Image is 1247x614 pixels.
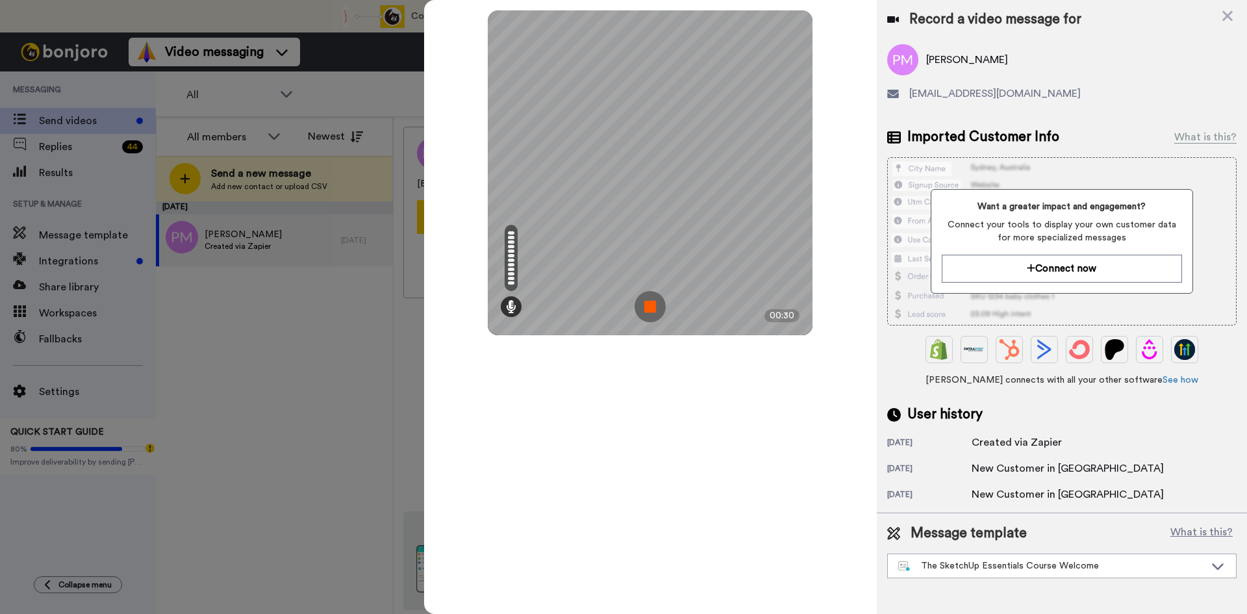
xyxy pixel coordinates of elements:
[972,487,1164,502] div: New Customer in [GEOGRAPHIC_DATA]
[887,489,972,502] div: [DATE]
[1166,524,1237,543] button: What is this?
[1139,339,1160,360] img: Drip
[942,255,1181,283] button: Connect now
[1034,339,1055,360] img: ActiveCampaign
[1163,376,1198,385] a: See how
[1174,129,1237,145] div: What is this?
[898,559,1205,572] div: The SketchUp Essentials Course Welcome
[942,218,1181,244] span: Connect your tools to display your own customer data for more specialized messages
[1069,339,1090,360] img: ConvertKit
[972,461,1164,476] div: New Customer in [GEOGRAPHIC_DATA]
[911,524,1027,543] span: Message template
[929,339,950,360] img: Shopify
[635,291,666,322] img: ic_record_stop.svg
[887,374,1237,387] span: [PERSON_NAME] connects with all your other software
[972,435,1062,450] div: Created via Zapier
[764,309,800,322] div: 00:30
[887,463,972,476] div: [DATE]
[1174,339,1195,360] img: GoHighLevel
[999,339,1020,360] img: Hubspot
[907,405,983,424] span: User history
[1104,339,1125,360] img: Patreon
[907,127,1059,147] span: Imported Customer Info
[898,561,911,572] img: nextgen-template.svg
[887,437,972,450] div: [DATE]
[964,339,985,360] img: Ontraport
[942,200,1181,213] span: Want a greater impact and engagement?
